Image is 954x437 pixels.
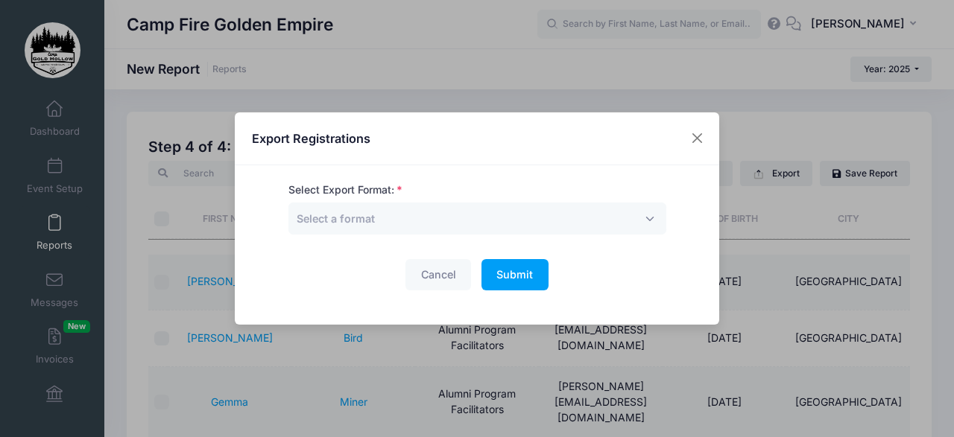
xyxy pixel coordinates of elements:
[297,212,375,225] span: Select a format
[684,125,711,152] button: Close
[252,130,370,147] h4: Export Registrations
[496,268,533,281] span: Submit
[481,259,549,291] button: Submit
[288,202,666,235] span: Select a format
[405,259,471,291] button: Cancel
[288,182,402,198] label: Select Export Format:
[297,211,375,226] span: Select a format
